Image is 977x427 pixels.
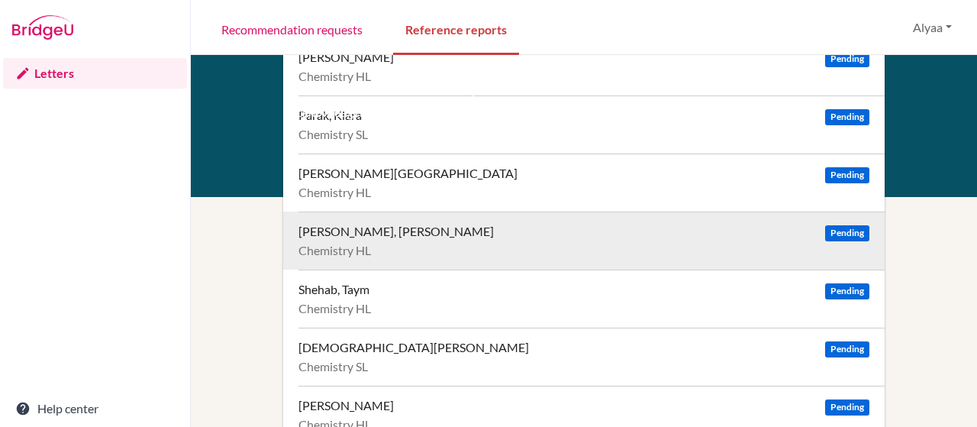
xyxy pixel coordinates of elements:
[12,15,73,40] img: Bridge-U
[298,224,494,239] div: [PERSON_NAME], [PERSON_NAME]
[298,95,885,154] a: Parak, Kiara Pending Chemistry SL
[825,225,869,241] span: Pending
[825,51,869,67] span: Pending
[453,82,518,96] a: Help Center
[825,283,869,299] span: Pending
[825,167,869,183] span: Pending
[298,398,394,413] div: [PERSON_NAME]
[298,243,869,258] div: Chemistry HL
[209,2,375,55] a: Recommendation requests
[298,270,885,328] a: Shehab, Taym Pending Chemistry HL
[3,58,187,89] a: Letters
[825,341,869,357] span: Pending
[289,82,331,96] a: Cookies
[825,109,869,125] span: Pending
[298,282,369,297] div: Shehab, Taym
[298,166,518,181] div: [PERSON_NAME][GEOGRAPHIC_DATA]
[825,400,869,416] span: Pending
[298,185,869,200] div: Chemistry HL
[298,301,869,316] div: Chemistry HL
[298,328,885,386] a: [DEMOGRAPHIC_DATA][PERSON_NAME] Pending Chemistry SL
[393,2,519,55] a: Reference reports
[289,59,327,73] a: Privacy
[298,359,869,374] div: Chemistry SL
[289,105,392,119] a: Acknowledgements
[298,340,529,355] div: [DEMOGRAPHIC_DATA][PERSON_NAME]
[3,393,187,424] a: Help center
[906,13,959,42] button: Alyaa
[298,212,885,270] a: [PERSON_NAME], [PERSON_NAME] Pending Chemistry HL
[298,127,869,142] div: Chemistry SL
[298,154,885,212] a: [PERSON_NAME][GEOGRAPHIC_DATA] Pending Chemistry HL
